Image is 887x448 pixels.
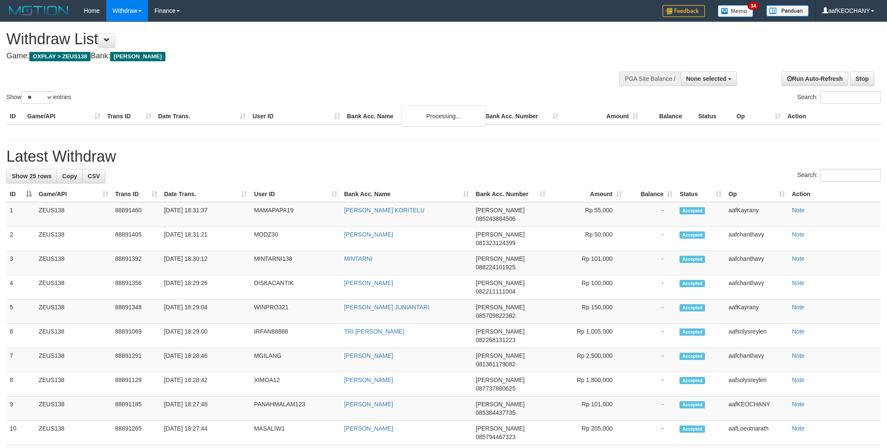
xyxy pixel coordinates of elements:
a: Note [792,255,805,262]
label: Search: [797,91,881,104]
span: [PERSON_NAME] [476,304,525,311]
th: User ID: activate to sort column ascending [250,186,341,202]
td: ZEUS138 [35,421,112,445]
img: MOTION_logo.png [6,4,71,17]
img: Button%20Memo.svg [718,5,753,17]
td: - [625,348,677,372]
span: [PERSON_NAME] [476,425,525,432]
span: [PERSON_NAME] [476,207,525,214]
a: TRI [PERSON_NAME] [344,328,404,335]
td: [DATE] 18:27:48 [161,397,251,421]
td: 3 [6,251,35,275]
td: ZEUS138 [35,324,112,348]
img: Feedback.jpg [662,5,705,17]
span: Accepted [679,328,705,336]
td: - [625,275,677,300]
td: - [625,227,677,251]
th: Op [733,108,784,124]
a: Note [792,280,805,286]
span: Accepted [679,401,705,408]
a: [PERSON_NAME] KORITELU [344,207,424,214]
a: Note [792,401,805,408]
th: Date Trans.: activate to sort column ascending [161,186,251,202]
td: - [625,397,677,421]
td: - [625,372,677,397]
span: [PERSON_NAME] [476,377,525,383]
td: Rp 100,000 [549,275,625,300]
td: [DATE] 18:29:00 [161,324,251,348]
td: MAMAPAPA19 [250,202,341,227]
span: [PERSON_NAME] [476,231,525,238]
td: aafchanthavy [725,348,788,372]
th: Balance: activate to sort column ascending [625,186,677,202]
a: Note [792,352,805,359]
h1: Latest Withdraw [6,148,881,165]
span: Accepted [679,280,705,287]
span: Accepted [679,256,705,263]
span: Accepted [679,304,705,311]
td: - [625,421,677,445]
td: Rp 150,000 [549,300,625,324]
span: 34 [748,2,759,10]
a: [PERSON_NAME] [344,280,393,286]
span: Copy 088224101925 to clipboard [476,264,515,271]
a: Copy [57,169,82,183]
span: [PERSON_NAME] [110,52,165,61]
h4: Game: Bank: [6,52,583,60]
a: Note [792,377,805,383]
span: Copy 085709822382 to clipboard [476,312,515,319]
td: 88891460 [112,202,161,227]
th: Bank Acc. Name: activate to sort column ascending [341,186,472,202]
span: Copy 082211111004 to clipboard [476,288,515,295]
th: Bank Acc. Number: activate to sort column ascending [472,186,549,202]
td: 8 [6,372,35,397]
td: [DATE] 18:29:04 [161,300,251,324]
td: aafsolysreylen [725,324,788,348]
div: Processing... [401,106,486,127]
td: ZEUS138 [35,348,112,372]
td: - [625,202,677,227]
a: MINTARNI [344,255,372,262]
td: MODZ30 [250,227,341,251]
h1: Withdraw List [6,31,583,48]
th: ID: activate to sort column descending [6,186,35,202]
a: Stop [850,71,874,86]
span: None selected [686,75,727,82]
td: ZEUS138 [35,251,112,275]
td: Rp 50,000 [549,227,625,251]
td: 88891348 [112,300,161,324]
span: Copy 085384437735 to clipboard [476,409,515,416]
td: - [625,300,677,324]
span: Accepted [679,353,705,360]
span: Show 25 rows [12,173,51,180]
a: Note [792,304,805,311]
td: 4 [6,275,35,300]
th: Game/API: activate to sort column ascending [35,186,112,202]
td: Rp 101,000 [549,397,625,421]
span: [PERSON_NAME] [476,280,525,286]
td: 88891069 [112,324,161,348]
a: Note [792,425,805,432]
th: ID [6,108,24,124]
span: Copy 085794467323 to clipboard [476,434,515,440]
a: Note [792,328,805,335]
th: Trans ID [104,108,155,124]
th: Action [788,186,881,202]
th: Game/API [24,108,104,124]
td: DISKACANTIK [250,275,341,300]
span: Copy 082268131223 to clipboard [476,337,515,343]
td: aafchanthavy [725,227,788,251]
a: [PERSON_NAME] JUNIANTARI [344,304,429,311]
select: Showentries [21,91,53,104]
span: Accepted [679,377,705,384]
td: MGILANG [250,348,341,372]
td: aafKayrany [725,202,788,227]
td: aafLoeutnarath [725,421,788,445]
a: Show 25 rows [6,169,57,183]
th: Status [695,108,733,124]
input: Search: [820,169,881,182]
td: 88891405 [112,227,161,251]
a: [PERSON_NAME] [344,352,393,359]
td: ZEUS138 [35,275,112,300]
td: 88891291 [112,348,161,372]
